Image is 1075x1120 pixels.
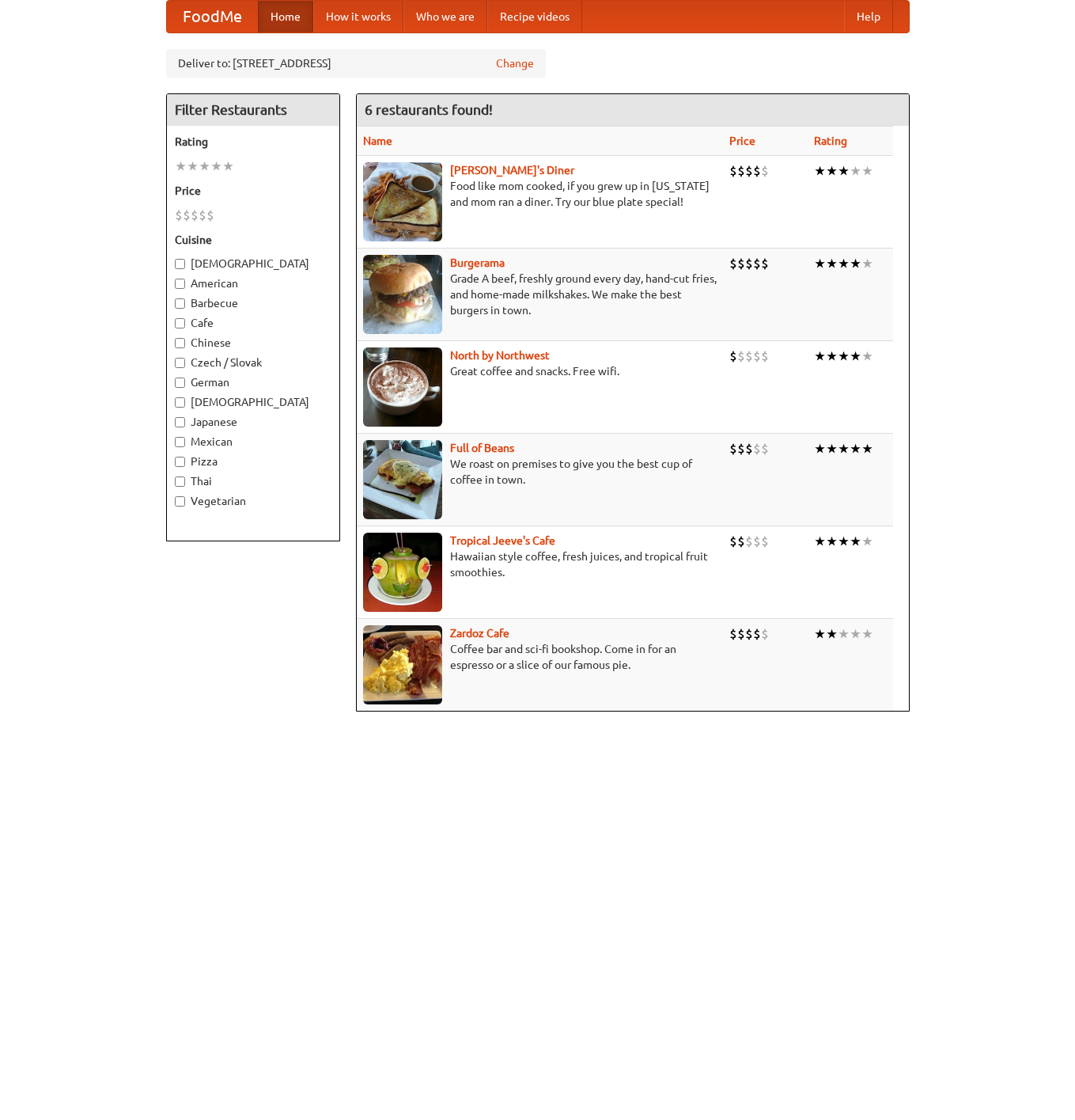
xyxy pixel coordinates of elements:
[450,164,574,177] a: [PERSON_NAME]'s Diner
[814,625,826,643] li: ★
[861,625,873,643] li: ★
[363,641,717,673] p: Coffee bar and sci-fi bookshop. Come in for an espresso or a slice of our famous pie.
[861,162,873,180] li: ★
[175,158,187,175] li: ★
[175,374,331,390] label: German
[206,207,214,224] li: $
[175,414,331,430] label: Japanese
[737,347,745,365] li: $
[745,347,753,365] li: $
[737,162,745,180] li: $
[175,437,185,447] input: Mexican
[814,440,826,457] li: ★
[175,275,331,291] label: American
[745,440,753,457] li: $
[175,457,185,467] input: Pizza
[363,533,442,612] img: jeeves.jpg
[363,255,442,334] img: burgerama.jpg
[838,255,850,272] li: ★
[850,533,861,550] li: ★
[363,347,442,427] img: north.jpg
[861,533,873,550] li: ★
[403,1,487,32] a: Who we are
[814,162,826,180] li: ★
[199,207,206,224] li: $
[175,183,331,199] h5: Price
[175,256,331,271] label: [DEMOGRAPHIC_DATA]
[826,625,838,643] li: ★
[167,1,258,32] a: FoodMe
[826,440,838,457] li: ★
[729,162,737,180] li: $
[838,440,850,457] li: ★
[222,158,234,175] li: ★
[861,440,873,457] li: ★
[363,135,392,147] a: Name
[761,255,769,272] li: $
[838,162,850,180] li: ★
[753,440,761,457] li: $
[729,255,737,272] li: $
[753,533,761,550] li: $
[450,627,509,640] a: Zardoz Cafe
[850,440,861,457] li: ★
[175,434,331,450] label: Mexican
[258,1,313,32] a: Home
[175,454,331,469] label: Pizza
[450,534,555,547] a: Tropical Jeeve's Cafe
[826,255,838,272] li: ★
[826,347,838,365] li: ★
[175,358,185,368] input: Czech / Slovak
[737,440,745,457] li: $
[745,625,753,643] li: $
[761,533,769,550] li: $
[363,440,442,519] img: beans.jpg
[729,440,737,457] li: $
[844,1,893,32] a: Help
[745,533,753,550] li: $
[199,158,210,175] li: ★
[363,363,717,379] p: Great coffee and snacks. Free wifi.
[861,347,873,365] li: ★
[838,533,850,550] li: ★
[363,178,717,210] p: Food like mom cooked, if you grew up in [US_STATE] and mom ran a diner. Try our blue plate special!
[850,625,861,643] li: ★
[363,162,442,241] img: sallys.jpg
[183,207,191,224] li: $
[753,625,761,643] li: $
[175,318,185,328] input: Cafe
[175,417,185,427] input: Japanese
[826,162,838,180] li: ★
[175,378,185,388] input: German
[175,335,331,351] label: Chinese
[850,162,861,180] li: ★
[175,207,183,224] li: $
[761,440,769,457] li: $
[175,295,331,311] label: Barbecue
[753,347,761,365] li: $
[175,496,185,507] input: Vegetarian
[753,255,761,272] li: $
[729,625,737,643] li: $
[487,1,582,32] a: Recipe videos
[729,533,737,550] li: $
[838,625,850,643] li: ★
[737,255,745,272] li: $
[365,102,493,117] ng-pluralize: 6 restaurants found!
[761,625,769,643] li: $
[745,162,753,180] li: $
[363,549,717,580] p: Hawaiian style coffee, fresh juices, and tropical fruit smoothies.
[313,1,403,32] a: How it works
[450,349,550,362] a: North by Northwest
[175,355,331,370] label: Czech / Slovak
[814,347,826,365] li: ★
[191,207,199,224] li: $
[850,255,861,272] li: ★
[450,442,514,454] a: Full of Beans
[175,232,331,248] h5: Cuisine
[450,256,505,269] a: Burgerama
